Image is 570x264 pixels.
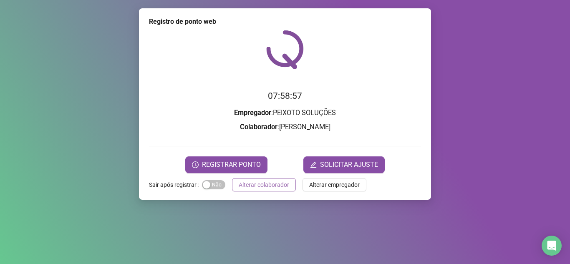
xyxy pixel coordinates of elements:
[185,156,267,173] button: REGISTRAR PONTO
[303,156,385,173] button: editSOLICITAR AJUSTE
[266,30,304,69] img: QRPoint
[149,17,421,27] div: Registro de ponto web
[149,108,421,118] h3: : PEIXOTO SOLUÇÕES
[149,178,202,191] label: Sair após registrar
[309,180,360,189] span: Alterar empregador
[232,178,296,191] button: Alterar colaborador
[239,180,289,189] span: Alterar colaborador
[320,160,378,170] span: SOLICITAR AJUSTE
[240,123,277,131] strong: Colaborador
[202,160,261,170] span: REGISTRAR PONTO
[149,122,421,133] h3: : [PERSON_NAME]
[542,236,562,256] div: Open Intercom Messenger
[234,109,271,117] strong: Empregador
[303,178,366,191] button: Alterar empregador
[310,161,317,168] span: edit
[192,161,199,168] span: clock-circle
[268,91,302,101] time: 07:58:57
